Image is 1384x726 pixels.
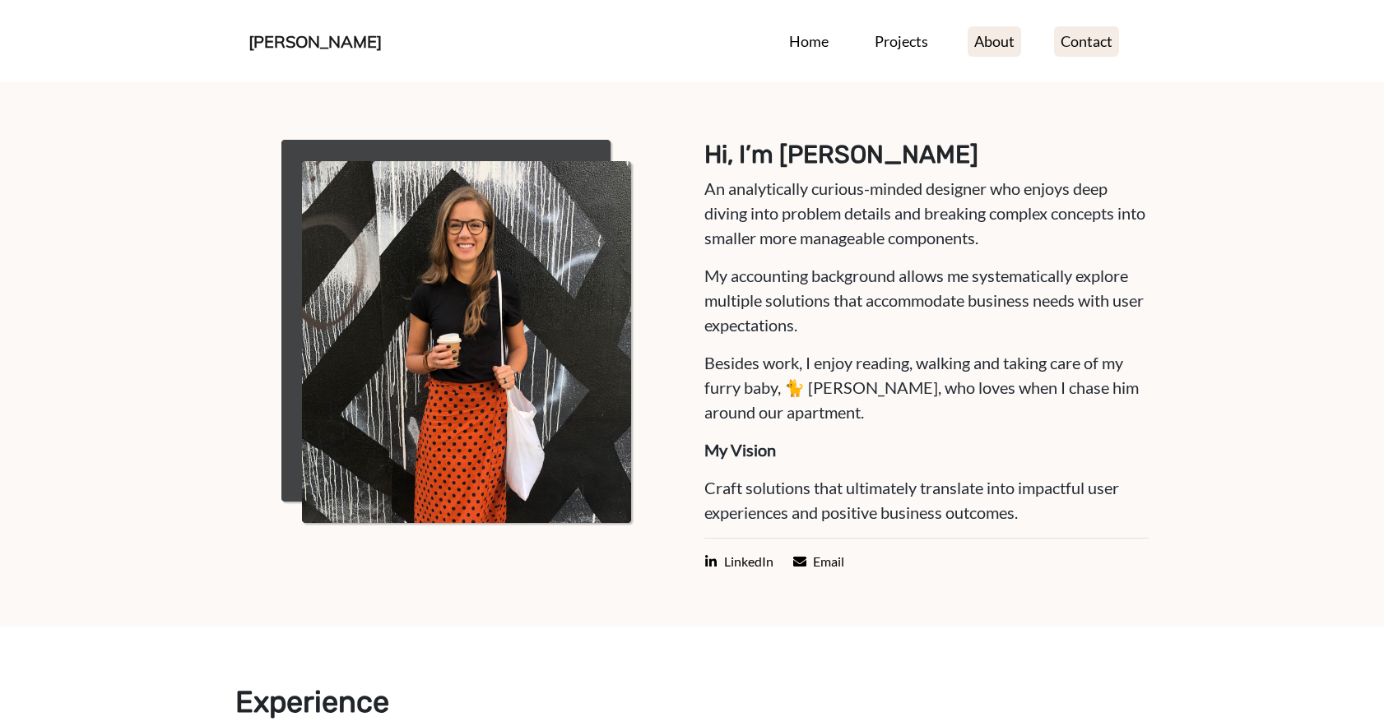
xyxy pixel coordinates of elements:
h2: Experience [235,684,1149,719]
a: Email [793,552,844,571]
p: An analytically curious-minded designer who enjoys deep diving into problem details and breaking ... [704,176,1149,250]
p: My Vision [704,437,1149,462]
p: Craft solutions that ultimately translate into impactful user experiences and positive business o... [704,475,1149,525]
a: About [968,26,1021,57]
span: LinkedIn [704,552,773,571]
a: [PERSON_NAME] [248,27,382,56]
a: LinkedIn [704,552,793,571]
p: Besides work, I enjoy reading, walking and taking care of my furry baby, 🐈 [PERSON_NAME], who lov... [704,350,1149,424]
p: My accounting background allows me systematically explore multiple solutions that accommodate bus... [704,263,1149,337]
img: slava-7fee461fd68c00fc02159acc9dbe945a.png [281,140,634,526]
a: Home [783,26,835,57]
h3: Hi, I’m [PERSON_NAME] [704,140,1149,169]
a: Contact [1054,26,1119,57]
a: Projects [868,26,935,57]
